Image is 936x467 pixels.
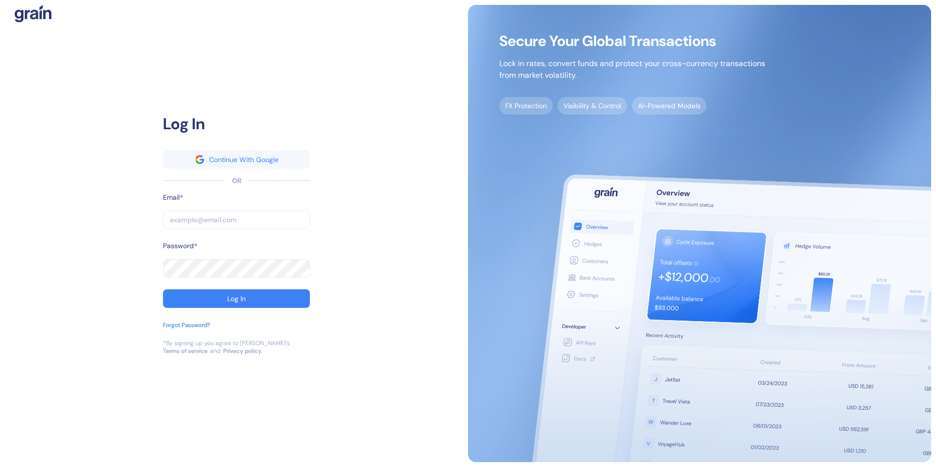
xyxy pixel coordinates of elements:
[209,156,279,163] div: Continue With Google
[558,97,627,115] span: Visibility & Control
[15,5,51,23] img: logo
[499,97,553,115] span: FX Protection
[223,347,262,355] a: Privacy policy.
[232,176,241,186] div: OR
[468,5,931,462] img: signup-main-image
[163,241,194,251] label: Password
[163,321,210,329] div: Forgot Password?
[499,36,765,46] span: Secure Your Global Transactions
[163,210,310,229] input: example@email.com
[163,321,210,339] button: Forgot Password?
[210,347,221,355] div: and
[163,347,208,355] a: Terms of service
[632,97,706,115] span: AI-Powered Models
[227,295,246,302] div: Log In
[163,112,310,136] div: Log In
[499,58,765,81] p: Lock in rates, convert funds and protect your cross-currency transactions from market volatility.
[163,150,310,169] button: googleContinue With Google
[163,192,180,203] label: Email
[163,339,290,347] div: *By signing up you agree to [PERSON_NAME]’s
[195,155,204,164] img: google
[163,289,310,308] button: Log In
